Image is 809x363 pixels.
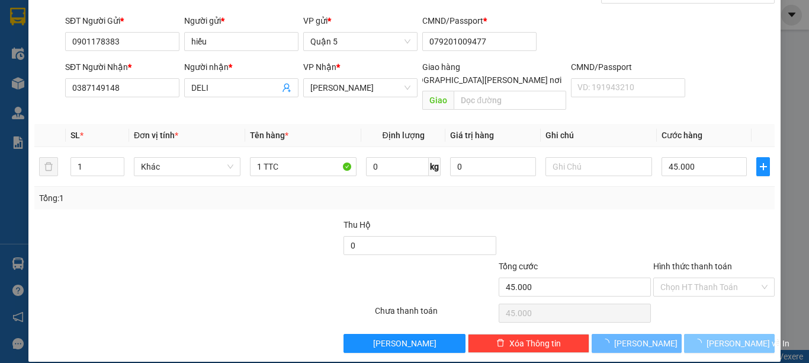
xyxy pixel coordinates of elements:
[250,130,288,140] span: Tên hàng
[422,14,537,27] div: CMND/Passport
[601,339,614,347] span: loading
[70,130,80,140] span: SL
[141,158,233,176] span: Khác
[99,45,163,55] b: [DOMAIN_NAME]
[541,124,657,147] th: Ghi chú
[39,157,58,176] button: delete
[509,337,561,350] span: Xóa Thông tin
[450,157,535,176] input: 0
[662,130,702,140] span: Cước hàng
[303,14,418,27] div: VP gửi
[310,79,410,97] span: Lê Hồng Phong
[373,337,436,350] span: [PERSON_NAME]
[757,162,769,171] span: plus
[343,220,371,230] span: Thu Hộ
[250,157,357,176] input: VD: Bàn, Ghế
[429,157,441,176] span: kg
[592,334,682,353] button: [PERSON_NAME]
[184,14,298,27] div: Người gửi
[382,130,424,140] span: Định lượng
[454,91,566,110] input: Dọc đường
[400,74,566,87] span: [GEOGRAPHIC_DATA][PERSON_NAME] nơi
[499,262,538,271] span: Tổng cước
[303,62,336,72] span: VP Nhận
[374,304,497,325] div: Chưa thanh toán
[496,339,505,348] span: delete
[15,77,43,132] b: Trà Lan Viên
[343,334,465,353] button: [PERSON_NAME]
[310,33,410,50] span: Quận 5
[73,17,117,135] b: Trà Lan Viên - Gửi khách hàng
[468,334,589,353] button: deleteXóa Thông tin
[99,56,163,71] li: (c) 2017
[684,334,775,353] button: [PERSON_NAME] và In
[422,91,454,110] span: Giao
[134,130,178,140] span: Đơn vị tính
[129,15,157,43] img: logo.jpg
[65,60,179,74] div: SĐT Người Nhận
[653,262,732,271] label: Hình thức thanh toán
[184,60,298,74] div: Người nhận
[694,339,707,347] span: loading
[707,337,789,350] span: [PERSON_NAME] và In
[282,83,291,93] span: user-add
[756,157,770,176] button: plus
[422,62,460,72] span: Giao hàng
[614,337,678,350] span: [PERSON_NAME]
[545,157,652,176] input: Ghi Chú
[571,60,685,74] div: CMND/Passport
[39,192,313,205] div: Tổng: 1
[450,130,494,140] span: Giá trị hàng
[65,14,179,27] div: SĐT Người Gửi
